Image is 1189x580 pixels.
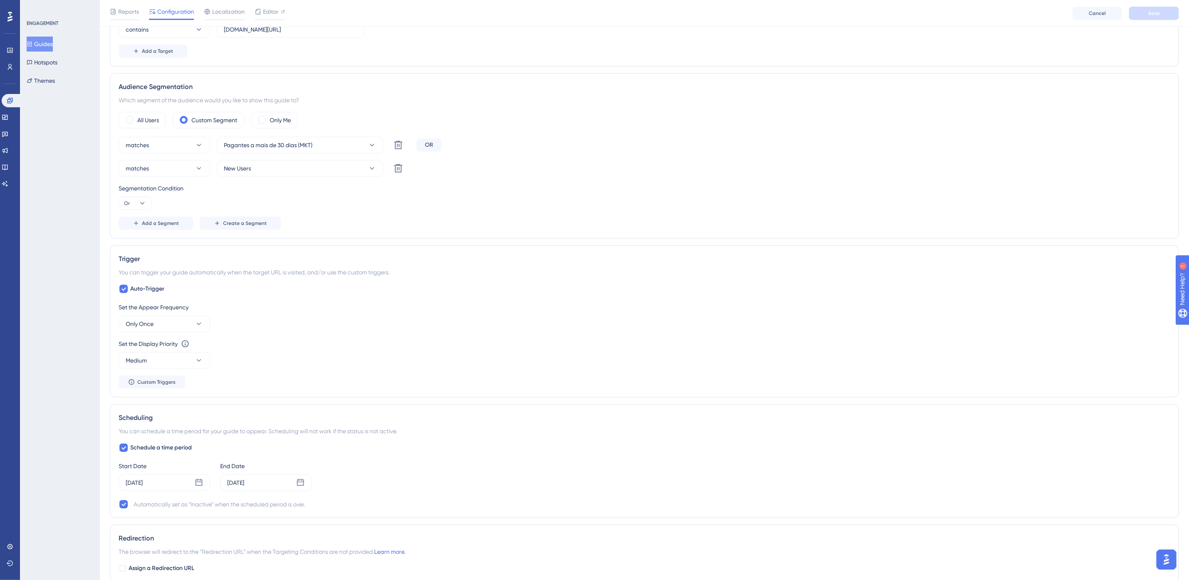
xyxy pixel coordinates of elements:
span: Need Help? [20,2,52,12]
div: Set the Appear Frequency [119,302,1170,312]
span: Cancel [1089,10,1106,17]
div: Trigger [119,254,1170,264]
span: Medium [126,355,147,365]
span: Add a Target [142,48,173,54]
span: contains [126,25,149,35]
span: Assign a Redirection URL [129,563,194,573]
div: End Date [220,461,312,471]
div: Scheduling [119,413,1170,423]
div: [DATE] [126,478,143,488]
div: 1 [58,4,60,11]
div: Start Date [119,461,210,471]
span: Schedule a time period [130,443,192,453]
label: Only Me [270,115,291,125]
button: contains [119,21,210,38]
div: Automatically set as “Inactive” when the scheduled period is over. [134,499,305,509]
button: Custom Triggers [119,375,185,389]
div: Which segment of the audience would you like to show this guide to? [119,95,1170,105]
span: Auto-Trigger [130,284,164,294]
button: Add a Segment [119,217,193,230]
button: Guides [27,37,53,52]
span: Pagantes a mais de 30 dias (MKT) [224,140,313,150]
div: Redirection [119,533,1170,543]
span: New Users [224,163,251,173]
button: matches [119,160,210,177]
span: Reports [118,7,139,17]
button: Cancel [1072,7,1122,20]
button: Create a Segment [200,217,281,230]
label: All Users [137,115,159,125]
button: Or [119,197,152,210]
button: Hotspots [27,55,57,70]
button: Pagantes a mais de 30 dias (MKT) [217,137,383,153]
div: Set the Display Priority [119,339,178,349]
button: New Users [217,160,383,177]
span: Save [1148,10,1160,17]
button: matches [119,137,210,153]
iframe: UserGuiding AI Assistant Launcher [1154,547,1179,572]
span: Add a Segment [142,220,179,227]
span: Localization [212,7,245,17]
span: matches [126,163,149,173]
div: OR [417,138,442,152]
span: matches [126,140,149,150]
button: Themes [27,73,55,88]
label: Custom Segment [191,115,237,125]
div: ENGAGEMENT [27,20,58,27]
div: [DATE] [227,478,244,488]
button: Only Once [119,316,210,332]
div: Segmentation Condition [119,183,1170,193]
div: You can trigger your guide automatically when the target URL is visited, and/or use the custom tr... [119,267,1170,277]
span: Configuration [157,7,194,17]
button: Save [1129,7,1179,20]
span: Create a Segment [223,220,267,227]
span: Editor [263,7,278,17]
div: You can schedule a time period for your guide to appear. Scheduling will not work if the status i... [119,426,1170,436]
span: Only Once [126,319,154,329]
span: Custom Triggers [137,379,176,385]
button: Add a Target [119,44,187,58]
input: yourwebsite.com/path [224,25,358,34]
a: Learn more. [374,548,405,555]
div: Audience Segmentation [119,82,1170,92]
span: The browser will redirect to the “Redirection URL” when the Targeting Conditions are not provided. [119,547,405,557]
span: Or [124,200,130,207]
button: Medium [119,352,210,369]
